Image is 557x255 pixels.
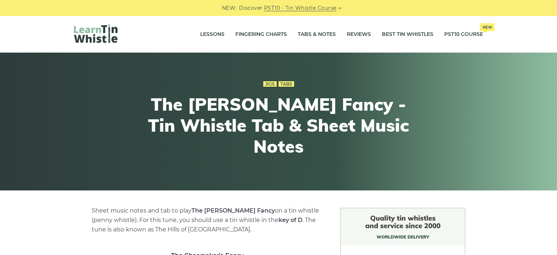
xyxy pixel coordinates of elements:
strong: key of D [278,217,302,223]
img: LearnTinWhistle.com [74,24,117,43]
p: Sheet music notes and tab to play on a tin whistle (penny whistle). For this tune, you should use... [92,206,323,234]
a: Fingering Charts [235,25,287,44]
a: PST10 CourseNew [444,25,483,44]
a: Jigs [263,81,277,87]
a: Tabs [278,81,294,87]
strong: The [PERSON_NAME] Fancy [191,207,275,214]
h1: The [PERSON_NAME] Fancy - Tin Whistle Tab & Sheet Music Notes [145,94,412,157]
a: Best Tin Whistles [382,25,433,44]
a: Tabs & Notes [298,25,336,44]
a: Lessons [200,25,224,44]
span: New [480,23,495,31]
a: Reviews [347,25,371,44]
